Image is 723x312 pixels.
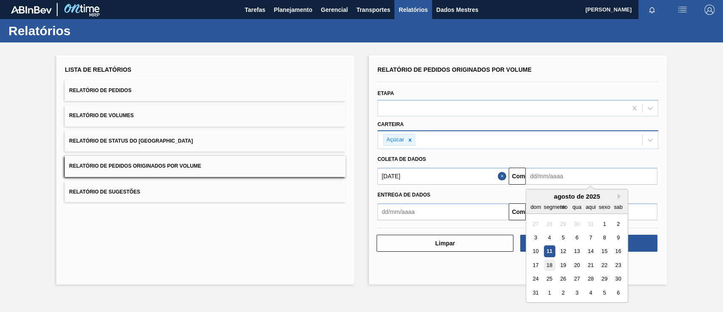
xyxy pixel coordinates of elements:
font: 29 [560,221,566,227]
font: Coleta de dados [377,156,426,162]
font: 23 [615,262,621,268]
div: Escolha sábado, 6 de setembro de 2025 [612,287,624,298]
font: 9 [617,234,620,241]
input: dd/mm/aaaa [526,168,657,185]
div: Não disponível terça-feira, 29 de julho de 2025 [557,218,569,230]
div: Escolha terça-feira, 5 de agosto de 2025 [557,232,569,243]
font: 1 [603,221,606,227]
font: agosto de 2025 [554,193,600,200]
div: Escolha quarta-feira, 6 de agosto de 2025 [571,232,583,243]
font: 27 [533,221,539,227]
div: Escolha sábado, 30 de agosto de 2025 [612,273,624,285]
button: Relatório de Pedidos [65,80,346,101]
img: ações do usuário [677,5,687,15]
font: 10 [533,248,539,255]
button: Limpar [377,235,513,252]
font: 8 [603,234,606,241]
font: sab [614,204,623,210]
font: 12 [560,248,566,255]
font: [PERSON_NAME] [585,6,632,13]
font: 3 [534,234,537,241]
font: 19 [560,262,566,268]
font: 18 [546,262,552,268]
div: Escolha terça-feira, 26 de agosto de 2025 [557,273,569,285]
div: Escolha quinta-feira, 28 de agosto de 2025 [585,273,596,285]
font: dom [531,204,541,210]
font: 22 [601,262,607,268]
div: Escolha terça-feira, 12 de agosto de 2025 [557,246,569,257]
div: Escolha sexta-feira, 29 de agosto de 2025 [599,273,610,285]
font: Lista de Relatórios [65,66,131,73]
font: Dados Mestres [436,6,479,13]
font: Carteira [377,121,404,127]
button: Relatório de Sugestões [65,181,346,202]
div: Escolha quinta-feira, 7 de agosto de 2025 [585,232,596,243]
div: Escolha domingo, 10 de agosto de 2025 [530,246,541,257]
font: aqui [586,204,596,210]
div: Escolha segunda-feira, 25 de agosto de 2025 [544,273,555,285]
div: mês 2025-08 [529,217,625,300]
font: 28 [588,276,594,282]
div: Escolha segunda-feira, 11 de agosto de 2025 [544,246,555,257]
font: Planejamento [274,6,312,13]
font: 14 [588,248,594,255]
font: 30 [574,221,580,227]
font: ter [560,204,566,210]
div: Escolha quinta-feira, 4 de setembro de 2025 [585,287,596,298]
font: Transportes [356,6,390,13]
font: 4 [548,234,551,241]
div: Escolha quinta-feira, 14 de agosto de 2025 [585,246,596,257]
font: 16 [615,248,621,255]
font: qua [573,204,582,210]
div: Escolha quarta-feira, 27 de agosto de 2025 [571,273,583,285]
div: Não disponível segunda-feira, 28 de julho de 2025 [544,218,555,230]
div: Escolha sexta-feira, 8 de agosto de 2025 [599,232,610,243]
button: Notificações [638,4,665,16]
font: 26 [560,276,566,282]
div: Escolha domingo, 31 de agosto de 2025 [530,287,541,298]
img: TNhmsLtSVTkK8tSr43FrP2fwEKptu5GPRR3wAAAABJRU5ErkJggg== [11,6,52,14]
div: Escolha terça-feira, 19 de agosto de 2025 [557,259,569,271]
button: Próximo mês [618,194,623,200]
font: Relatório de Pedidos Originados por Volume [69,163,201,169]
div: Escolha domingo, 17 de agosto de 2025 [530,259,541,271]
font: 31 [533,290,539,296]
div: Escolha sábado, 2 de agosto de 2025 [612,218,624,230]
font: 29 [601,276,607,282]
button: Comeu [509,203,526,220]
font: segmento [544,204,568,210]
button: Comeu [509,168,526,185]
div: Escolha sábado, 9 de agosto de 2025 [612,232,624,243]
font: 15 [601,248,607,255]
font: 17 [533,262,539,268]
font: Tarefas [245,6,266,13]
div: Escolha quinta-feira, 21 de agosto de 2025 [585,259,596,271]
font: 1 [548,290,551,296]
div: Escolha domingo, 3 de agosto de 2025 [530,232,541,243]
font: 20 [574,262,580,268]
div: Não disponível quinta-feira, 31 de julho de 2025 [585,218,596,230]
font: Limpar [435,240,455,247]
div: Escolha domingo, 24 de agosto de 2025 [530,273,541,285]
div: Escolha quarta-feira, 13 de agosto de 2025 [571,246,583,257]
font: Entrega de dados [377,192,430,198]
input: dd/mm/aaaa [377,203,509,220]
font: 11 [546,248,552,255]
font: 30 [615,276,621,282]
font: Etapa [377,90,394,96]
div: Escolha segunda-feira, 4 de agosto de 2025 [544,232,555,243]
div: Escolha segunda-feira, 1 de setembro de 2025 [544,287,555,298]
button: Download [520,235,657,252]
font: 6 [576,234,579,241]
font: 7 [589,234,592,241]
font: 6 [617,290,620,296]
font: Açúcar [386,136,404,143]
div: Escolha quarta-feira, 3 de setembro de 2025 [571,287,583,298]
button: Relatório de Status do [GEOGRAPHIC_DATA] [65,131,346,152]
font: sexo [599,204,610,210]
font: Relatório de Sugestões [69,188,140,194]
font: 5 [603,290,606,296]
div: Escolha sábado, 16 de agosto de 2025 [612,246,624,257]
font: Comeu [512,173,532,180]
font: 2 [562,290,565,296]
